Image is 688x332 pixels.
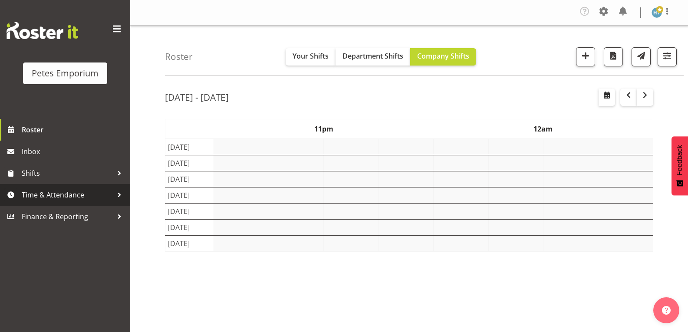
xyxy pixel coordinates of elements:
th: 12am [434,119,653,139]
h2: [DATE] - [DATE] [165,92,229,103]
button: Add a new shift [576,47,595,66]
span: Roster [22,123,126,136]
th: 11pm [214,119,434,139]
span: Finance & Reporting [22,210,113,223]
td: [DATE] [165,139,214,155]
img: help-xxl-2.png [662,306,671,315]
img: helena-tomlin701.jpg [652,7,662,18]
button: Filter Shifts [658,47,677,66]
span: Inbox [22,145,126,158]
td: [DATE] [165,171,214,187]
div: Petes Emporium [32,67,99,80]
button: Select a specific date within the roster. [599,89,615,106]
button: Your Shifts [286,48,336,66]
h4: Roster [165,52,193,62]
span: Your Shifts [293,51,329,61]
td: [DATE] [165,155,214,171]
td: [DATE] [165,204,214,220]
td: [DATE] [165,187,214,204]
span: Feedback [676,145,684,175]
img: Rosterit website logo [7,22,78,39]
span: Shifts [22,167,113,180]
td: [DATE] [165,220,214,236]
button: Send a list of all shifts for the selected filtered period to all rostered employees. [632,47,651,66]
span: Company Shifts [417,51,469,61]
td: [DATE] [165,236,214,252]
button: Company Shifts [410,48,476,66]
button: Department Shifts [336,48,410,66]
button: Download a PDF of the roster according to the set date range. [604,47,623,66]
span: Department Shifts [342,51,403,61]
button: Feedback - Show survey [672,136,688,195]
span: Time & Attendance [22,188,113,201]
